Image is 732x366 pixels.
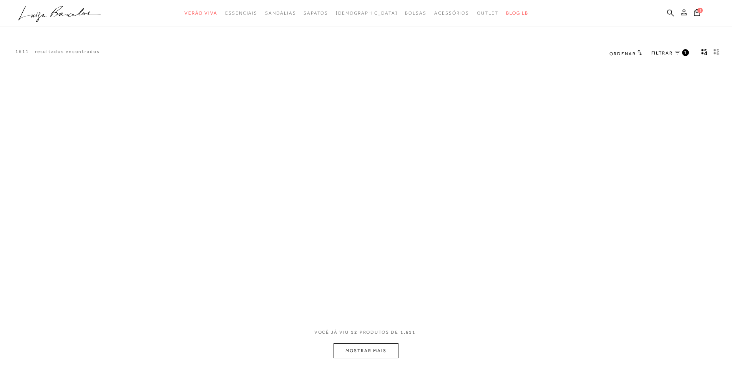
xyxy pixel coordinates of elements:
a: categoryNavScreenReaderText [477,6,498,20]
a: categoryNavScreenReaderText [434,6,469,20]
a: categoryNavScreenReaderText [184,6,217,20]
button: MOSTRAR MAIS [334,343,398,358]
a: categoryNavScreenReaderText [304,6,328,20]
button: gridText6Desc [711,48,722,58]
span: Essenciais [225,10,257,16]
span: Verão Viva [184,10,217,16]
span: 12 [351,329,358,343]
span: Ordenar [609,51,636,56]
button: 1 [692,8,702,19]
a: categoryNavScreenReaderText [405,6,427,20]
p: resultados encontrados [35,48,100,55]
a: categoryNavScreenReaderText [225,6,257,20]
a: noSubCategoriesText [336,6,398,20]
span: BLOG LB [506,10,528,16]
p: 1611 [15,48,29,55]
span: PRODUTOS DE [360,329,398,336]
span: FILTRAR [651,50,673,56]
span: [DEMOGRAPHIC_DATA] [336,10,398,16]
button: Mostrar 4 produtos por linha [699,48,710,58]
span: Sapatos [304,10,328,16]
span: Outlet [477,10,498,16]
a: categoryNavScreenReaderText [265,6,296,20]
span: Bolsas [405,10,427,16]
a: BLOG LB [506,6,528,20]
span: 1 [697,8,703,13]
span: 1 [684,49,687,56]
span: VOCê JÁ VIU [314,329,349,336]
span: Sandálias [265,10,296,16]
span: Acessórios [434,10,469,16]
span: 1.611 [400,329,416,343]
